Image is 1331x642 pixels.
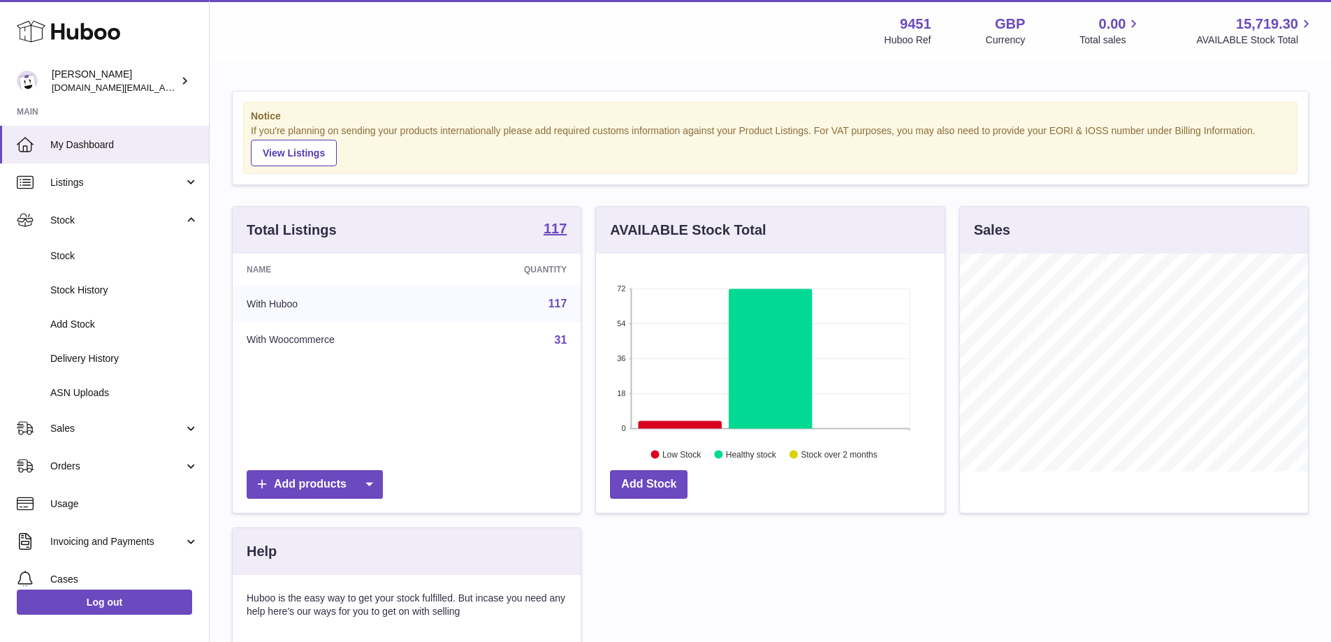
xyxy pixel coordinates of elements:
p: Huboo is the easy way to get your stock fulfilled. But incase you need any help here's our ways f... [247,592,567,618]
div: If you're planning on sending your products internationally please add required customs informati... [251,124,1290,166]
a: Add products [247,470,383,499]
strong: 9451 [900,15,931,34]
span: Invoicing and Payments [50,535,184,548]
span: Stock History [50,284,198,297]
a: 117 [544,221,567,238]
span: Sales [50,422,184,435]
a: 0.00 Total sales [1079,15,1142,47]
a: 15,719.30 AVAILABLE Stock Total [1196,15,1314,47]
span: AVAILABLE Stock Total [1196,34,1314,47]
span: [DOMAIN_NAME][EMAIL_ADDRESS][DOMAIN_NAME] [52,82,278,93]
text: 54 [618,319,626,328]
strong: 117 [544,221,567,235]
span: Cases [50,573,198,586]
text: 72 [618,284,626,293]
text: 18 [618,389,626,397]
td: With Woocommerce [233,322,449,358]
h3: Sales [974,221,1010,240]
div: Huboo Ref [885,34,931,47]
text: 0 [622,424,626,432]
th: Quantity [449,254,581,286]
text: 36 [618,354,626,363]
td: With Huboo [233,286,449,322]
a: 117 [548,298,567,309]
h3: Total Listings [247,221,337,240]
a: View Listings [251,140,337,166]
h3: AVAILABLE Stock Total [610,221,766,240]
strong: GBP [995,15,1025,34]
span: Usage [50,497,198,511]
div: Currency [986,34,1026,47]
text: Stock over 2 months [801,449,878,459]
text: Low Stock [662,449,701,459]
span: My Dashboard [50,138,198,152]
span: Stock [50,249,198,263]
span: Delivery History [50,352,198,365]
span: Stock [50,214,184,227]
span: Listings [50,176,184,189]
h3: Help [247,542,277,561]
span: 15,719.30 [1236,15,1298,34]
img: amir.ch@gmail.com [17,71,38,92]
th: Name [233,254,449,286]
span: Orders [50,460,184,473]
text: Healthy stock [726,449,777,459]
span: Total sales [1079,34,1142,47]
span: ASN Uploads [50,386,198,400]
strong: Notice [251,110,1290,123]
a: Log out [17,590,192,615]
div: [PERSON_NAME] [52,68,177,94]
a: 31 [555,334,567,346]
span: 0.00 [1099,15,1126,34]
span: Add Stock [50,318,198,331]
a: Add Stock [610,470,688,499]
